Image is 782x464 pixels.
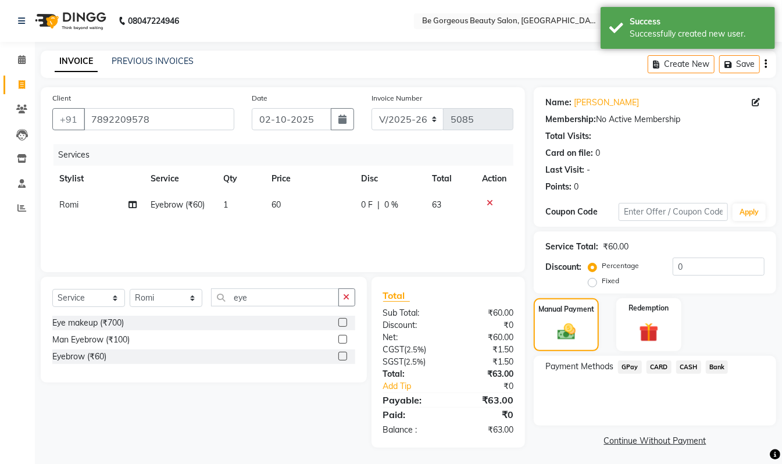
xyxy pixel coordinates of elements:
[676,361,701,374] span: CASH
[52,108,85,130] button: +91
[354,166,425,192] th: Disc
[630,16,766,28] div: Success
[374,331,448,344] div: Net:
[407,345,424,354] span: 2.5%
[211,288,339,306] input: Search or Scan
[374,307,448,319] div: Sub Total:
[374,380,461,392] a: Add Tip
[374,344,448,356] div: ( )
[406,357,424,366] span: 2.5%
[618,361,642,374] span: GPay
[545,241,598,253] div: Service Total:
[128,5,179,37] b: 08047224946
[151,199,205,210] span: Eyebrow (₹60)
[460,380,522,392] div: ₹0
[448,424,522,436] div: ₹63.00
[377,199,380,211] span: |
[633,320,665,344] img: _gift.svg
[374,319,448,331] div: Discount:
[374,356,448,368] div: ( )
[545,113,596,126] div: Membership:
[216,166,265,192] th: Qty
[448,408,522,422] div: ₹0
[545,147,593,159] div: Card on file:
[538,304,594,315] label: Manual Payment
[475,166,513,192] th: Action
[448,331,522,344] div: ₹60.00
[545,164,584,176] div: Last Visit:
[361,199,373,211] span: 0 F
[574,181,579,193] div: 0
[648,55,715,73] button: Create New
[374,424,448,436] div: Balance :
[448,319,522,331] div: ₹0
[374,408,448,422] div: Paid:
[552,322,581,342] img: _cash.svg
[84,108,234,130] input: Search by Name/Mobile/Email/Code
[52,93,71,103] label: Client
[587,164,590,176] div: -
[383,356,404,367] span: SGST
[55,51,98,72] a: INVOICE
[52,334,130,346] div: Man Eyebrow (₹100)
[647,361,672,374] span: CARD
[59,199,78,210] span: Romi
[545,206,619,218] div: Coupon Code
[630,28,766,40] div: Successfully created new user.
[383,344,405,355] span: CGST
[629,303,669,313] label: Redemption
[545,181,572,193] div: Points:
[536,435,774,447] a: Continue Without Payment
[545,361,613,373] span: Payment Methods
[383,290,410,302] span: Total
[574,97,639,109] a: [PERSON_NAME]
[432,199,441,210] span: 63
[602,276,619,286] label: Fixed
[545,261,581,273] div: Discount:
[52,351,106,363] div: Eyebrow (₹60)
[53,144,522,166] div: Services
[619,203,728,221] input: Enter Offer / Coupon Code
[602,260,639,271] label: Percentage
[52,166,144,192] th: Stylist
[545,130,591,142] div: Total Visits:
[448,344,522,356] div: ₹1.50
[372,93,422,103] label: Invoice Number
[545,113,765,126] div: No Active Membership
[374,368,448,380] div: Total:
[30,5,109,37] img: logo
[272,199,281,210] span: 60
[595,147,600,159] div: 0
[603,241,629,253] div: ₹60.00
[374,393,448,407] div: Payable:
[719,55,760,73] button: Save
[144,166,216,192] th: Service
[223,199,228,210] span: 1
[733,204,766,221] button: Apply
[265,166,354,192] th: Price
[448,307,522,319] div: ₹60.00
[384,199,398,211] span: 0 %
[545,97,572,109] div: Name:
[112,56,194,66] a: PREVIOUS INVOICES
[706,361,729,374] span: Bank
[448,368,522,380] div: ₹63.00
[448,356,522,368] div: ₹1.50
[425,166,475,192] th: Total
[52,317,124,329] div: Eye makeup (₹700)
[252,93,267,103] label: Date
[448,393,522,407] div: ₹63.00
